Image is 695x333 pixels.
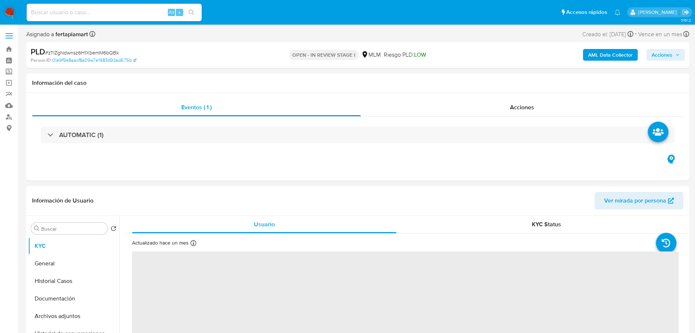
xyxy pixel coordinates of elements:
[41,126,675,143] div: AUTOMATIC (1)
[184,7,199,18] button: search-icon
[59,131,104,139] h3: AUTOMATIC (1)
[614,9,621,15] a: Notificaciones
[34,226,40,231] button: Buscar
[682,8,690,16] a: Salir
[595,192,683,209] button: Ver mirada por persona
[169,9,174,16] span: Alt
[31,46,45,57] b: PLD
[28,290,119,307] button: Documentación
[583,49,638,61] button: AML Data Collector
[361,51,381,59] div: MLM
[27,8,202,17] input: Buscar usuario o caso...
[181,103,212,111] span: Eventos ( 1 )
[532,220,561,228] span: KYC Status
[510,103,534,111] span: Acciones
[52,57,136,64] a: 01e9f9e8aacf8a09a7e1983d93ad675b
[32,79,683,87] h1: Información del caso
[178,9,181,16] span: s
[254,220,275,228] span: Usuario
[132,239,189,246] p: Actualizado hace un mes
[28,237,119,255] button: KYC
[566,8,607,16] span: Accesos rápidos
[582,29,633,39] div: Creado el: [DATE]
[54,30,88,38] b: fertapiamart
[588,49,633,61] b: AML Data Collector
[646,49,685,61] button: Acciones
[31,57,51,64] b: Person ID
[604,192,666,209] span: Ver mirada por persona
[28,272,119,290] button: Historial Casos
[414,50,426,59] span: LOW
[652,49,672,61] span: Acciones
[635,29,637,39] span: -
[289,50,358,60] p: OPEN - IN REVIEW STAGE I
[384,51,426,59] span: Riesgo PLD:
[28,255,119,272] button: General
[638,9,679,16] p: fernando.ftapiamartinez@mercadolibre.com.mx
[41,226,105,232] input: Buscar
[28,307,119,325] button: Archivos adjuntos
[638,30,682,38] span: Vence en un mes
[45,49,119,56] span: # zTlZgNdwnsz6H1XbemM6bQBk
[26,30,88,38] span: Asignado a
[32,197,93,204] h1: Información de Usuario
[111,226,116,234] button: Volver al orden por defecto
